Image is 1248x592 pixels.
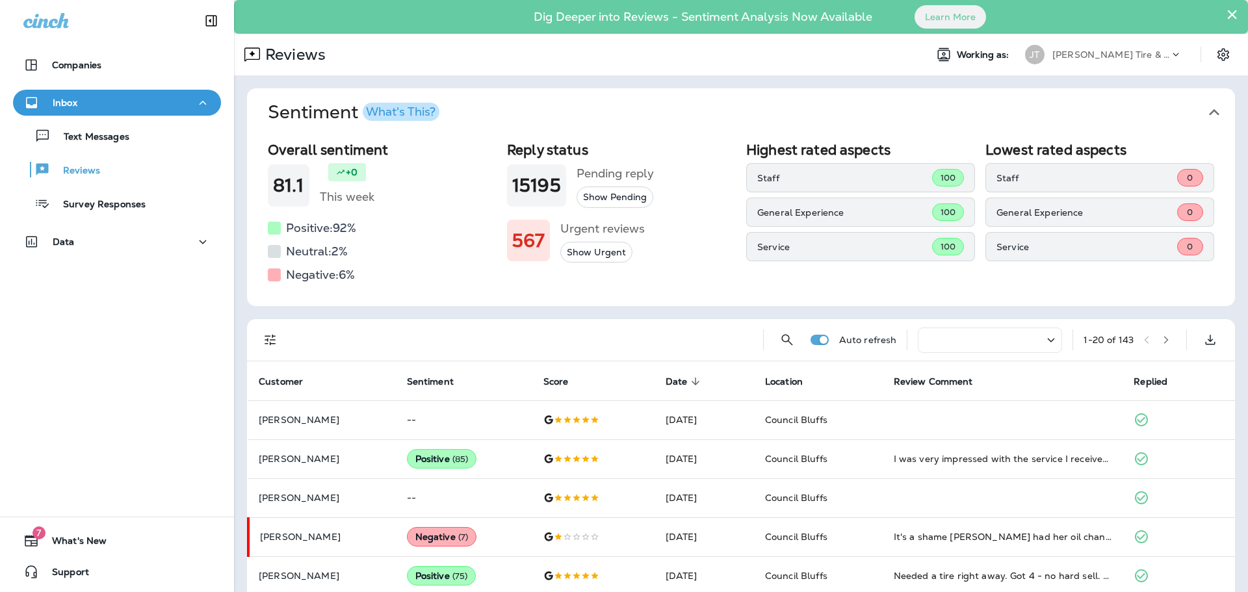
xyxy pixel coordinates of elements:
p: [PERSON_NAME] [259,454,386,464]
button: Export as CSV [1197,327,1223,353]
h5: Positive: 92 % [286,218,356,238]
td: -- [396,478,533,517]
span: Council Bluffs [765,414,827,426]
button: What's This? [363,103,439,121]
span: Council Bluffs [765,453,827,465]
h5: Urgent reviews [560,218,645,239]
h5: This week [320,187,374,207]
button: Support [13,559,221,585]
h2: Highest rated aspects [746,142,975,158]
button: Companies [13,52,221,78]
span: 0 [1187,241,1193,252]
h5: Neutral: 2 % [286,241,348,262]
button: 7What's New [13,528,221,554]
span: Date [666,376,705,387]
td: -- [396,400,533,439]
h1: Sentiment [268,101,439,123]
p: Reviews [260,45,326,64]
span: Customer [259,376,303,387]
div: Positive [407,449,477,469]
p: [PERSON_NAME] [260,532,386,542]
span: Replied [1134,376,1184,387]
div: 1 - 20 of 143 [1084,335,1134,345]
p: Staff [996,173,1177,183]
h2: Overall sentiment [268,142,497,158]
p: Dig Deeper into Reviews - Sentiment Analysis Now Available [496,15,910,19]
h5: Pending reply [577,163,654,184]
p: Auto refresh [839,335,897,345]
span: Score [543,376,569,387]
p: Companies [52,60,101,70]
div: SentimentWhat's This? [247,136,1235,306]
span: Customer [259,376,320,387]
span: 0 [1187,207,1193,218]
span: Working as: [957,49,1012,60]
h1: 15195 [512,175,561,196]
span: Council Bluffs [765,492,827,504]
button: Survey Responses [13,190,221,217]
span: Replied [1134,376,1167,387]
span: Location [765,376,820,387]
span: Review Comment [894,376,973,387]
span: Council Bluffs [765,570,827,582]
span: 7 [32,526,45,539]
button: Search Reviews [774,327,800,353]
p: [PERSON_NAME] [259,415,386,425]
button: Learn More [915,5,986,29]
span: ( 85 ) [452,454,469,465]
button: SentimentWhat's This? [257,88,1245,136]
p: Text Messages [51,131,129,144]
button: Close [1226,4,1238,25]
h5: Negative: 6 % [286,264,355,285]
div: Positive [407,566,476,586]
button: Data [13,229,221,255]
span: Review Comment [894,376,990,387]
span: Date [666,376,688,387]
td: [DATE] [655,478,755,517]
span: 100 [941,241,955,252]
span: Council Bluffs [765,531,827,543]
span: What's New [39,535,107,551]
p: [PERSON_NAME] [259,493,386,503]
span: Score [543,376,586,387]
td: [DATE] [655,439,755,478]
button: Show Pending [577,187,653,208]
span: 0 [1187,172,1193,183]
button: Reviews [13,156,221,183]
button: Collapse Sidebar [193,8,229,34]
p: General Experience [757,207,932,218]
span: Support [39,567,89,582]
p: Survey Responses [50,199,146,211]
h2: Reply status [507,142,736,158]
p: +0 [346,166,357,179]
button: Inbox [13,90,221,116]
span: ( 75 ) [452,571,468,582]
h2: Lowest rated aspects [985,142,1214,158]
span: Sentiment [407,376,471,387]
div: I was very impressed with the service I received. I will be back next time I have any repair work... [894,452,1113,465]
div: What's This? [366,106,435,118]
h1: 81.1 [273,175,304,196]
p: [PERSON_NAME] [259,571,386,581]
p: General Experience [996,207,1177,218]
span: Location [765,376,803,387]
button: Filters [257,327,283,353]
p: Data [53,237,75,247]
p: [PERSON_NAME] Tire & Auto [1052,49,1169,60]
p: Service [757,242,932,252]
div: Negative [407,527,477,547]
p: Reviews [50,165,100,177]
span: 100 [941,172,955,183]
p: Inbox [53,97,77,108]
div: JT [1025,45,1045,64]
td: [DATE] [655,400,755,439]
span: ( 7 ) [458,532,468,543]
h1: 567 [512,230,545,251]
button: Text Messages [13,122,221,149]
p: Service [996,242,1177,252]
span: Sentiment [407,376,454,387]
div: Needed a tire right away. Got 4 - no hard sell. Hot tires and an oil change, also needed. [894,569,1113,582]
div: It's a shame Jen had her oil changed n were suppose to rotate tires that she had boughten from Je... [894,530,1113,543]
p: Staff [757,173,932,183]
td: [DATE] [655,517,755,556]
